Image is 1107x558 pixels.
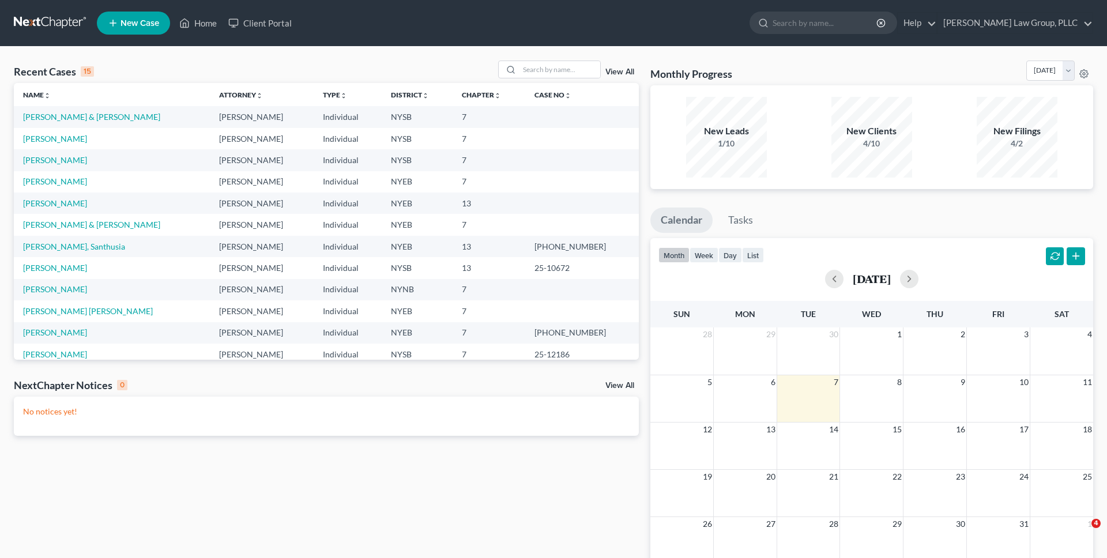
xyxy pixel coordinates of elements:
[718,208,763,233] a: Tasks
[525,236,638,257] td: [PHONE_NUMBER]
[23,220,160,229] a: [PERSON_NAME] & [PERSON_NAME]
[773,12,878,33] input: Search by name...
[977,138,1057,149] div: 4/2
[382,236,453,257] td: NYEB
[314,149,382,171] td: Individual
[219,91,263,99] a: Attorneyunfold_more
[937,13,1093,33] a: [PERSON_NAME] Law Group, PLLC
[210,171,314,193] td: [PERSON_NAME]
[117,380,127,390] div: 0
[828,327,839,341] span: 30
[23,263,87,273] a: [PERSON_NAME]
[314,193,382,214] td: Individual
[702,327,713,341] span: 28
[896,327,903,341] span: 1
[959,375,966,389] span: 9
[702,470,713,484] span: 19
[340,92,347,99] i: unfold_more
[210,106,314,127] td: [PERSON_NAME]
[453,236,525,257] td: 13
[210,149,314,171] td: [PERSON_NAME]
[382,128,453,149] td: NYSB
[453,279,525,300] td: 7
[210,214,314,235] td: [PERSON_NAME]
[382,171,453,193] td: NYEB
[891,470,903,484] span: 22
[828,423,839,436] span: 14
[210,257,314,278] td: [PERSON_NAME]
[833,375,839,389] span: 7
[519,61,600,78] input: Search by name...
[706,375,713,389] span: 5
[828,470,839,484] span: 21
[686,125,767,138] div: New Leads
[210,300,314,322] td: [PERSON_NAME]
[765,327,777,341] span: 29
[23,91,51,99] a: Nameunfold_more
[382,214,453,235] td: NYEB
[1082,375,1093,389] span: 11
[453,214,525,235] td: 7
[605,68,634,76] a: View All
[14,378,127,392] div: NextChapter Notices
[382,300,453,322] td: NYEB
[898,13,936,33] a: Help
[1018,423,1030,436] span: 17
[314,106,382,127] td: Individual
[765,470,777,484] span: 20
[174,13,223,33] a: Home
[121,19,159,28] span: New Case
[1023,327,1030,341] span: 3
[323,91,347,99] a: Typeunfold_more
[896,375,903,389] span: 8
[831,138,912,149] div: 4/10
[992,309,1004,319] span: Fri
[23,176,87,186] a: [PERSON_NAME]
[23,112,160,122] a: [PERSON_NAME] & [PERSON_NAME]
[1018,517,1030,531] span: 31
[955,470,966,484] span: 23
[210,236,314,257] td: [PERSON_NAME]
[382,193,453,214] td: NYEB
[955,423,966,436] span: 16
[494,92,501,99] i: unfold_more
[1068,519,1095,546] iframe: Intercom live chat
[23,306,153,316] a: [PERSON_NAME] [PERSON_NAME]
[382,344,453,365] td: NYSB
[891,517,903,531] span: 29
[453,106,525,127] td: 7
[453,322,525,344] td: 7
[314,214,382,235] td: Individual
[1082,423,1093,436] span: 18
[453,149,525,171] td: 7
[1055,309,1069,319] span: Sat
[1082,470,1093,484] span: 25
[828,517,839,531] span: 28
[534,91,571,99] a: Case Nounfold_more
[314,279,382,300] td: Individual
[210,193,314,214] td: [PERSON_NAME]
[256,92,263,99] i: unfold_more
[382,106,453,127] td: NYSB
[453,344,525,365] td: 7
[314,236,382,257] td: Individual
[742,247,764,263] button: list
[862,309,881,319] span: Wed
[453,171,525,193] td: 7
[977,125,1057,138] div: New Filings
[314,322,382,344] td: Individual
[23,284,87,294] a: [PERSON_NAME]
[210,344,314,365] td: [PERSON_NAME]
[453,193,525,214] td: 13
[23,242,125,251] a: [PERSON_NAME], Santhusia
[831,125,912,138] div: New Clients
[525,257,638,278] td: 25-10672
[686,138,767,149] div: 1/10
[801,309,816,319] span: Tue
[453,257,525,278] td: 13
[650,67,732,81] h3: Monthly Progress
[690,247,718,263] button: week
[23,198,87,208] a: [PERSON_NAME]
[314,257,382,278] td: Individual
[314,171,382,193] td: Individual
